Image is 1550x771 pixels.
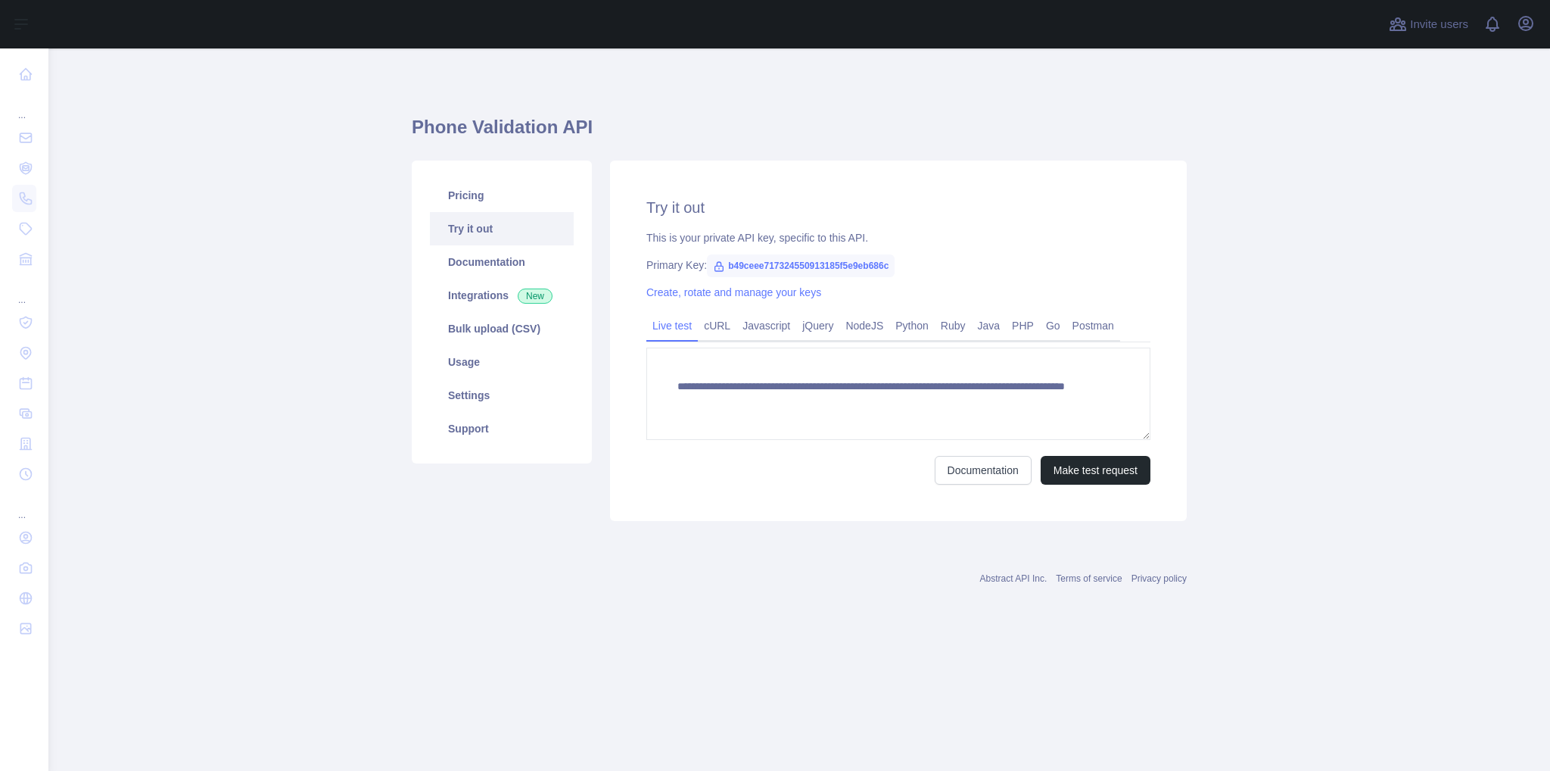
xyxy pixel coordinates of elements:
[646,258,1150,273] div: Primary Key:
[1006,314,1040,338] a: PHP
[707,254,895,277] span: b49ceee717324550913185f5e9eb686c
[412,115,1187,151] h1: Phone Validation API
[736,314,796,338] a: Javascript
[430,379,574,412] a: Settings
[646,197,1150,218] h2: Try it out
[12,91,36,121] div: ...
[518,289,552,304] span: New
[935,314,972,338] a: Ruby
[935,456,1032,485] a: Documentation
[1041,456,1150,485] button: Make test request
[430,312,574,345] a: Bulk upload (CSV)
[796,314,839,338] a: jQuery
[430,212,574,245] a: Try it out
[1410,16,1468,33] span: Invite users
[646,314,698,338] a: Live test
[1040,314,1066,338] a: Go
[430,345,574,379] a: Usage
[980,573,1047,584] a: Abstract API Inc.
[839,314,889,338] a: NodeJS
[972,314,1007,338] a: Java
[646,286,821,298] a: Create, rotate and manage your keys
[1066,314,1120,338] a: Postman
[430,179,574,212] a: Pricing
[12,276,36,306] div: ...
[430,245,574,279] a: Documentation
[889,314,935,338] a: Python
[646,230,1150,245] div: This is your private API key, specific to this API.
[430,412,574,445] a: Support
[1131,573,1187,584] a: Privacy policy
[430,279,574,312] a: Integrations New
[1056,573,1122,584] a: Terms of service
[12,491,36,521] div: ...
[698,314,736,338] a: cURL
[1386,12,1471,36] button: Invite users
